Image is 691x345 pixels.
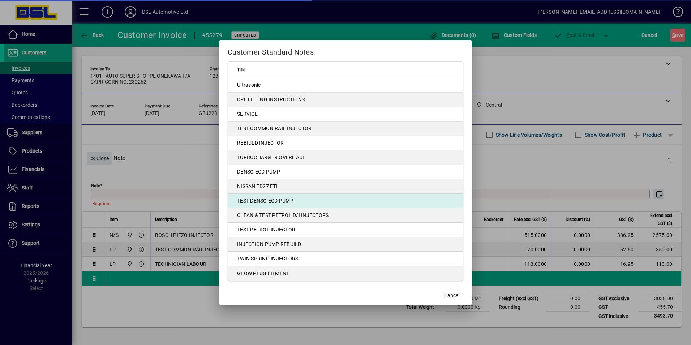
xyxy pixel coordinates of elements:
[444,292,459,299] span: Cancel
[440,289,463,302] button: Cancel
[228,136,463,150] td: REBIULD INJECTOR
[228,78,463,93] td: Ultrasonic
[228,165,463,179] td: DENSO ECD PUMP
[237,66,245,74] span: Title
[228,208,463,223] td: CLEAN & TEST PETROL D/I INJECTORS
[228,150,463,165] td: TURBOCHARGER OVERHAUL
[228,179,463,194] td: NISSAN TD27 ETI
[219,40,472,61] h2: Customer Standard Notes
[228,122,463,136] td: TEST COMMON RAIL INJECTOR
[228,93,463,107] td: DPF FITTING INSTRUCTIONS
[228,194,463,208] td: TEST DENSO ECD PUMP
[228,107,463,122] td: SERVICE
[228,223,463,237] td: TEST PETROL INJECTOR
[228,266,463,281] td: GLOW PLUG FITMENT
[228,237,463,252] td: INJECTION PUMP REBUILD
[228,252,463,266] td: TWIN SPRING INJECTORS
